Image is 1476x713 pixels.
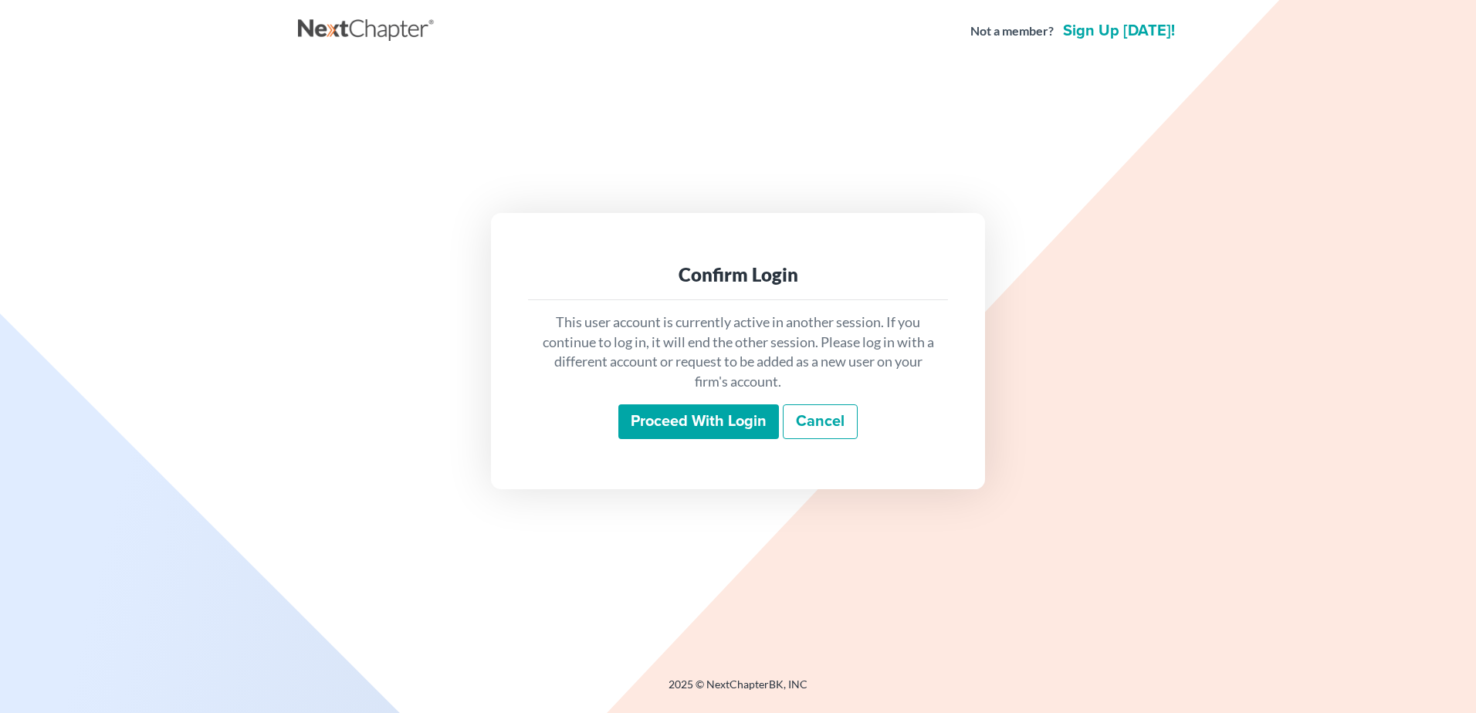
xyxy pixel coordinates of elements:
[298,677,1178,705] div: 2025 © NextChapterBK, INC
[540,313,936,392] p: This user account is currently active in another session. If you continue to log in, it will end ...
[970,22,1054,40] strong: Not a member?
[783,404,858,440] a: Cancel
[540,262,936,287] div: Confirm Login
[1060,23,1178,39] a: Sign up [DATE]!
[618,404,779,440] input: Proceed with login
